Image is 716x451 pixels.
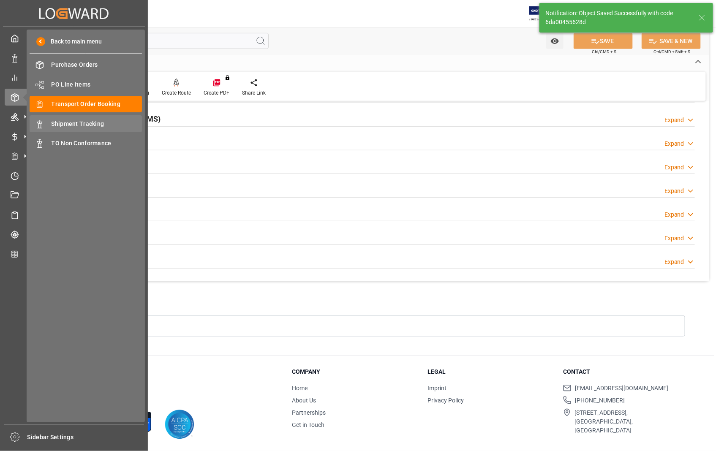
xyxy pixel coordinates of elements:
div: Expand [664,139,684,148]
a: Partnerships [292,409,326,416]
a: Privacy Policy [427,397,464,404]
a: About Us [292,397,316,404]
a: Data Management [5,49,143,66]
a: Imprint [427,385,446,391]
div: Expand [664,163,684,172]
a: Purchase Orders [30,57,142,73]
p: © 2025 Logward. All rights reserved. [56,387,271,394]
a: Home [292,385,308,391]
h3: Legal [427,367,553,376]
a: Shipment Tracking [30,115,142,132]
button: open menu [546,33,564,49]
a: TO Non Conformance [30,135,142,152]
span: Sidebar Settings [27,433,144,442]
button: SAVE [574,33,633,49]
img: Exertis%20JAM%20-%20Email%20Logo.jpg_1722504956.jpg [529,6,558,21]
div: Expand [664,187,684,196]
input: Search Fields [39,33,269,49]
span: Ctrl/CMD + Shift + S [653,49,691,55]
span: TO Non Conformance [52,139,142,148]
a: CO2 Calculator [5,246,143,262]
a: Get in Touch [292,421,324,428]
div: Share Link [242,89,266,97]
span: PO Line Items [52,80,142,89]
a: Tracking Shipment [5,226,143,243]
span: Transport Order Booking [52,100,142,109]
div: Notification: Object Saved Successfully with code 6da00455628d [545,9,691,27]
span: [EMAIL_ADDRESS][DOMAIN_NAME] [575,384,669,393]
span: [PHONE_NUMBER] [575,396,625,405]
a: Document Management [5,187,143,204]
img: AICPA SOC [165,410,194,439]
h3: Company [292,367,417,376]
a: PO Line Items [30,76,142,92]
a: Transport Order Booking [30,96,142,112]
a: Timeslot Management V2 [5,167,143,184]
span: Ctrl/CMD + S [592,49,616,55]
a: My Cockpit [5,30,143,46]
a: My Reports [5,69,143,86]
div: Expand [664,234,684,243]
div: Expand [664,258,684,266]
span: Back to main menu [45,37,102,46]
span: Shipment Tracking [52,120,142,128]
button: SAVE & NEW [642,33,701,49]
div: Expand [664,210,684,219]
h3: Contact [563,367,688,376]
a: Sailing Schedules [5,206,143,223]
p: Version 1.1.127 [56,394,271,402]
span: Purchase Orders [52,60,142,69]
div: Create Route [162,89,191,97]
div: Expand [664,116,684,125]
span: [STREET_ADDRESS], [GEOGRAPHIC_DATA], [GEOGRAPHIC_DATA] [574,408,688,435]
